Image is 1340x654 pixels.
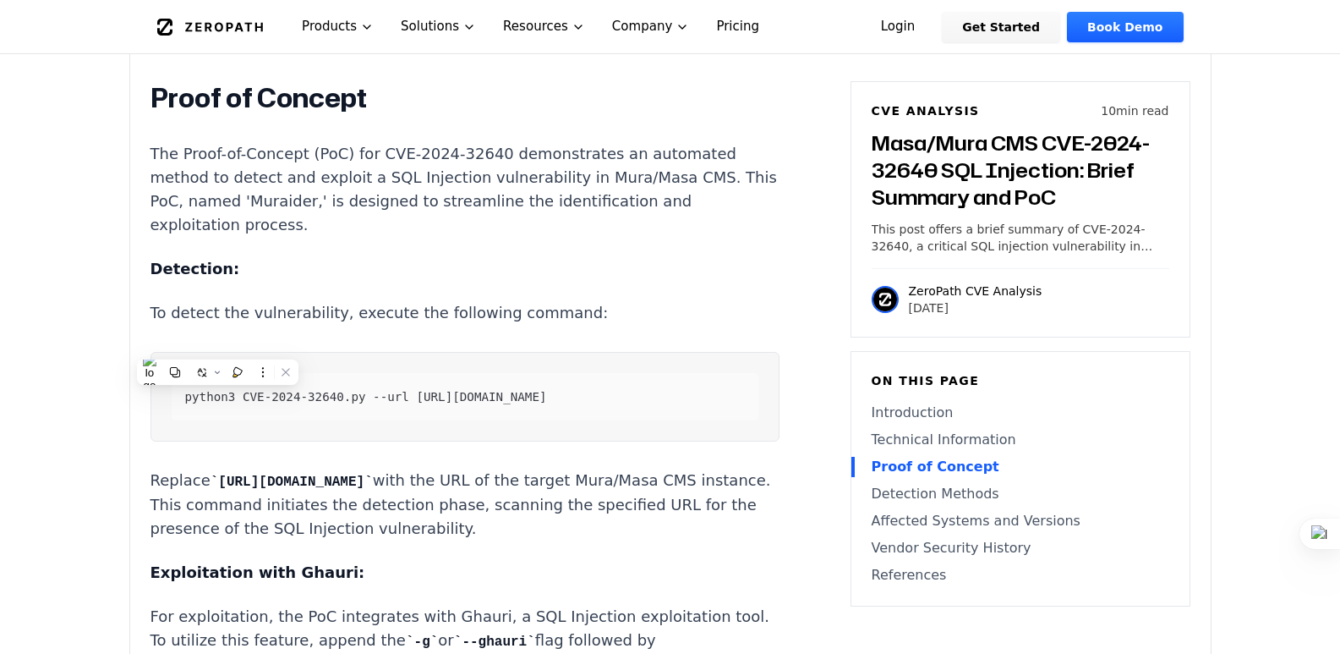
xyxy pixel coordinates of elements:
strong: Exploitation with Ghauri: [150,563,365,581]
strong: Detection: [150,260,240,278]
span: python3 CVE-2024-32640.py --url [URL][DOMAIN_NAME] [185,390,547,404]
p: Replace with the URL of the target Mura/Masa CMS instance. This command initiates the detection p... [150,469,779,541]
a: Proof of Concept [872,457,1169,477]
p: To detect the vulnerability, execute the following command: [150,301,779,325]
h6: CVE Analysis [872,102,980,119]
a: Login [861,12,936,42]
p: ZeroPath CVE Analysis [909,283,1042,300]
img: ZeroPath CVE Analysis [872,286,899,313]
code: --ghauri [454,635,535,650]
a: Technical Information [872,430,1169,450]
a: Get Started [942,12,1060,42]
p: The Proof-of-Concept (PoC) for CVE-2024-32640 demonstrates an automated method to detect and expl... [150,142,779,237]
code: [URL][DOMAIN_NAME] [211,475,373,490]
a: Book Demo [1067,12,1183,42]
code: -g [406,635,438,650]
h3: Masa/Mura CMS CVE-2024-32640 SQL Injection: Brief Summary and PoC [872,129,1169,211]
a: Introduction [872,403,1169,423]
h2: Proof of Concept [150,81,779,115]
a: Detection Methods [872,484,1169,504]
a: Vendor Security History [872,538,1169,558]
p: 10 min read [1101,102,1168,119]
a: References [872,565,1169,585]
p: This post offers a brief summary of CVE-2024-32640, a critical SQL injection vulnerability in Mas... [872,221,1169,255]
h6: On this page [872,372,1169,389]
p: [DATE] [909,300,1042,316]
a: Affected Systems and Versions [872,511,1169,531]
